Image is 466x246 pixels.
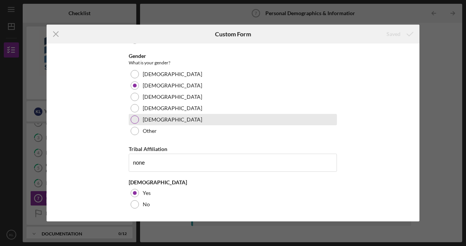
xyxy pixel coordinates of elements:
[143,190,151,196] label: Yes
[143,94,202,100] label: [DEMOGRAPHIC_DATA]
[387,26,401,42] div: Saved
[129,53,337,59] div: Gender
[143,128,157,134] label: Other
[129,146,167,152] label: Tribal Affiliation
[143,117,202,123] label: [DEMOGRAPHIC_DATA]
[215,31,251,37] h6: Custom Form
[143,83,202,89] label: [DEMOGRAPHIC_DATA]
[129,179,337,185] div: [DEMOGRAPHIC_DATA]
[129,59,337,67] div: What is your gender?
[379,26,419,42] button: Saved
[143,105,202,111] label: [DEMOGRAPHIC_DATA]
[143,71,202,77] label: [DEMOGRAPHIC_DATA]
[143,201,150,207] label: No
